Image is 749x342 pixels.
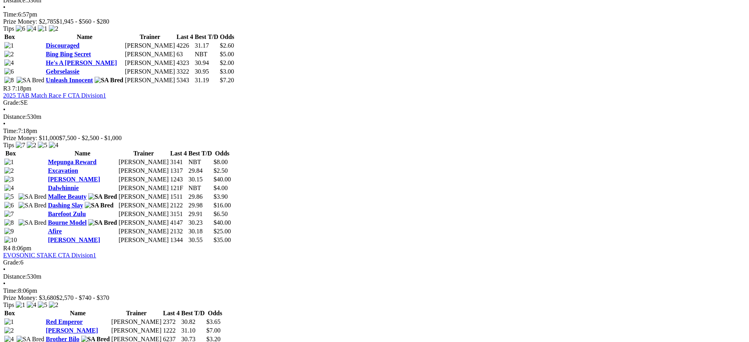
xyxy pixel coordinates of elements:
[220,77,234,83] span: $7.20
[220,59,234,66] span: $2.00
[170,227,187,235] td: 2132
[188,193,212,201] td: 29.86
[214,176,231,183] span: $40.00
[181,318,205,326] td: 30.82
[188,202,212,209] td: 29.98
[118,158,169,166] td: [PERSON_NAME]
[194,68,219,76] td: 30.95
[3,142,14,148] span: Tips
[38,142,47,149] img: 5
[188,210,212,218] td: 29.91
[4,159,14,166] img: 1
[214,219,231,226] span: $40.00
[188,219,212,227] td: 30.23
[48,202,83,209] a: Dashing Slay
[118,210,169,218] td: [PERSON_NAME]
[3,273,27,280] span: Distance:
[88,219,117,226] img: SA Bred
[46,42,79,49] a: Discouraged
[3,287,18,294] span: Time:
[125,68,175,76] td: [PERSON_NAME]
[3,92,106,99] a: 2025 TAB Match Race F CTA Division1
[19,202,46,209] img: SA Bred
[188,184,212,192] td: NBT
[170,167,187,175] td: 1317
[4,176,14,183] img: 3
[125,50,175,58] td: [PERSON_NAME]
[4,202,14,209] img: 6
[181,327,205,335] td: 31.10
[125,42,175,50] td: [PERSON_NAME]
[45,33,124,41] th: Name
[111,318,162,326] td: [PERSON_NAME]
[188,227,212,235] td: 30.18
[46,51,91,57] a: Bing Bing Secret
[125,33,175,41] th: Trainer
[48,211,86,217] a: Barefoot Zulu
[118,219,169,227] td: [PERSON_NAME]
[3,128,746,135] div: 7:18pm
[111,327,162,335] td: [PERSON_NAME]
[4,219,14,226] img: 8
[3,18,746,25] div: Prize Money: $2,785
[4,59,14,67] img: 4
[118,167,169,175] td: [PERSON_NAME]
[206,327,221,334] span: $7.00
[3,273,746,280] div: 530m
[48,176,100,183] a: [PERSON_NAME]
[3,99,746,106] div: SE
[16,142,25,149] img: 7
[48,159,97,165] a: Mepunga Reward
[118,202,169,209] td: [PERSON_NAME]
[17,77,45,84] img: SA Bred
[188,150,212,157] th: Best T/D
[6,150,16,157] span: Box
[3,294,746,301] div: Prize Money: $3,680
[125,59,175,67] td: [PERSON_NAME]
[4,310,15,316] span: Box
[163,309,180,317] th: Last 4
[111,309,162,317] th: Trainer
[3,25,14,32] span: Tips
[214,167,228,174] span: $2.50
[170,202,187,209] td: 2122
[220,51,234,57] span: $5.00
[4,228,14,235] img: 9
[118,193,169,201] td: [PERSON_NAME]
[163,327,180,335] td: 1222
[206,309,224,317] th: Odds
[163,318,180,326] td: 2372
[213,150,231,157] th: Odds
[194,33,219,41] th: Best T/D
[206,318,221,325] span: $3.65
[3,113,27,120] span: Distance:
[4,33,15,40] span: Box
[220,68,234,75] span: $3.00
[48,219,87,226] a: Bourne Model
[181,309,205,317] th: Best T/D
[27,301,36,309] img: 4
[3,259,20,266] span: Grade:
[214,159,228,165] span: $8.00
[3,120,6,127] span: •
[46,318,82,325] a: Red Emperor
[118,227,169,235] td: [PERSON_NAME]
[194,76,219,84] td: 31.19
[12,85,32,92] span: 7:18pm
[170,184,187,192] td: 121F
[194,42,219,50] td: 31.17
[3,259,746,266] div: 6
[4,211,14,218] img: 7
[188,158,212,166] td: NBT
[188,236,212,244] td: 30.55
[48,193,87,200] a: Mallee Beauty
[27,25,36,32] img: 4
[214,193,228,200] span: $3.90
[220,42,234,49] span: $2.60
[170,150,187,157] th: Last 4
[3,128,18,134] span: Time:
[49,301,58,309] img: 2
[3,266,6,273] span: •
[4,327,14,334] img: 2
[48,237,100,243] a: [PERSON_NAME]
